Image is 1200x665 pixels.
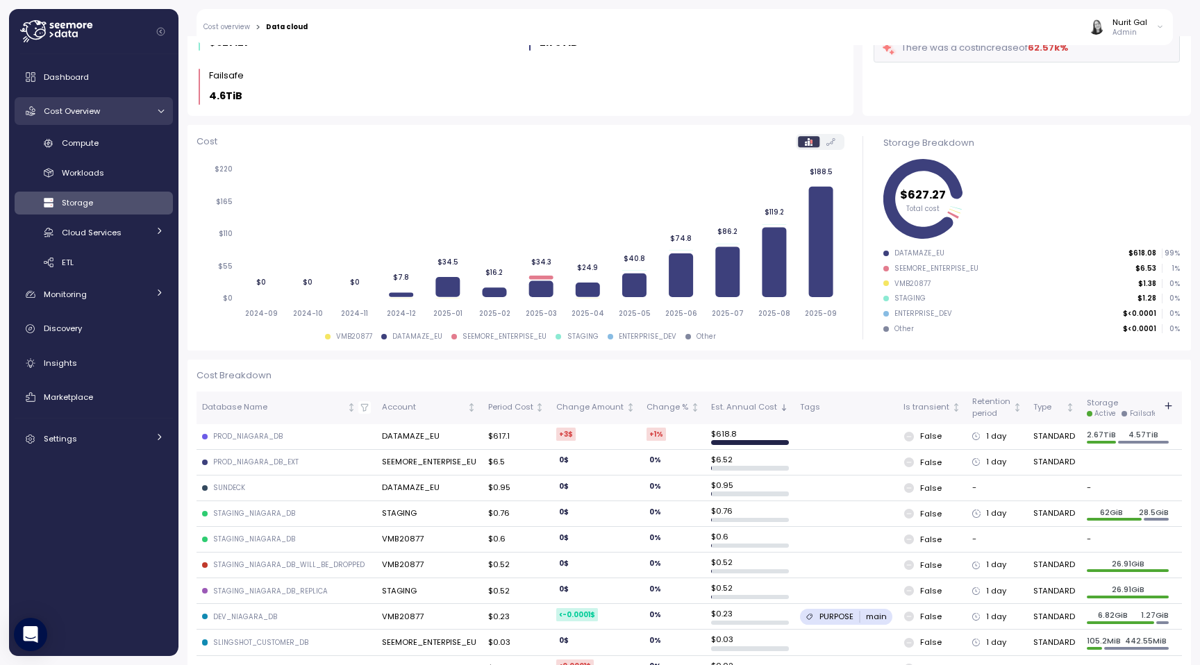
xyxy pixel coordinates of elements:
p: 442.55MiB [1123,635,1169,646]
div: Tags [800,401,892,414]
div: Period Cost [488,401,533,414]
td: $ 0.23 [706,604,794,630]
div: Account [382,401,465,414]
tspan: $74.8 [670,234,692,243]
span: Discovery [44,323,82,334]
div: 1 day [972,637,1022,649]
div: 62.57k % [1028,41,1068,55]
p: False [920,430,942,441]
tspan: 2025-09 [805,309,837,318]
tspan: $0 [256,278,266,287]
tspan: $55 [218,262,233,271]
td: DATAMAZE_EU [376,424,482,450]
th: Period CostNot sorted [483,392,551,424]
div: +1 % [647,428,666,441]
div: DEV_NIAGARA_DB [213,612,277,622]
div: 0 $ [556,582,572,596]
div: STAGING_NIAGARA_DB [213,534,295,544]
div: 0 $ [556,634,572,647]
p: False [920,508,942,519]
div: Nurit Gal [1112,17,1147,28]
p: 0 % [1162,324,1179,334]
td: STANDARD [1028,553,1081,578]
a: Insights [15,349,173,377]
div: STAGING_NIAGARA_DB_WILL_BE_DROPPED [213,560,365,570]
div: SLINGSHOT_CUSTOMER_DB [213,638,308,648]
div: 0 % [647,582,664,596]
td: STANDARD [1028,501,1081,527]
div: Not sorted [347,403,356,412]
a: Monitoring [15,280,173,308]
tspan: $119.2 [765,208,784,217]
div: +3 $ [556,428,576,441]
th: StorageActiveFailsafeNot sorted [1081,392,1175,424]
td: $0.76 [483,501,551,527]
td: DATAMAZE_EU [376,475,482,501]
tspan: 2025-06 [665,309,697,318]
div: Other [697,332,716,342]
div: Database Name [202,401,345,414]
div: Not sorted [626,403,635,412]
span: Storage [62,197,93,208]
div: SUNDECK [213,483,245,493]
p: 0 % [1162,309,1179,319]
div: Storage [1087,397,1158,419]
tspan: 2025-08 [758,309,790,318]
div: 0 $ [556,453,572,466]
th: Est. Annual CostSorted descending [706,392,794,424]
span: Dashboard [44,71,89,83]
p: $618.08 [1128,249,1156,258]
td: - [967,475,1028,501]
td: $0.52 [483,553,551,578]
p: $1.28 [1137,294,1156,303]
div: Failsafe [1130,409,1158,419]
p: $6.53 [1135,264,1156,273]
div: Not sorted [535,403,544,412]
td: STAGING [376,501,482,527]
span: Insights [44,357,77,369]
tspan: $110 [219,229,233,238]
td: $ 0.95 [706,475,794,501]
div: Change % [647,401,688,414]
tspan: $0 [349,278,359,287]
p: 105.2MiB [1087,635,1121,646]
p: $1.38 [1138,279,1156,289]
td: VMB20877 [376,527,482,553]
div: 0 $ [556,480,572,493]
div: Not sorted [1065,403,1075,412]
tspan: $24.9 [577,263,598,272]
tspan: $165 [216,197,233,206]
div: There was a cost increase of [881,40,1068,56]
a: Discovery [15,315,173,343]
span: ETL [62,257,74,268]
div: PROD_NIAGARA_DB_EXT [213,457,299,467]
tspan: 2025-02 [479,309,510,318]
th: TypeNot sorted [1028,392,1081,424]
p: 1 % [1162,264,1179,273]
tspan: $0 [223,294,233,303]
p: False [920,482,942,494]
span: Monitoring [44,289,87,300]
td: $0.6 [483,527,551,553]
div: 1 day [972,456,1022,469]
p: $<0.0001 [1123,309,1156,319]
div: Not sorted [951,403,961,412]
img: ACg8ocIVugc3DtI--ID6pffOeA5XcvoqExjdOmyrlhjOptQpqjom7zQ=s96-c [1089,19,1103,34]
a: Cloud Services [15,221,173,244]
div: Type [1033,401,1063,414]
tspan: $0 [303,278,312,287]
p: Admin [1112,28,1147,37]
div: 0 % [647,634,664,647]
td: STANDARD [1028,450,1081,475]
div: 0 $ [556,505,572,519]
td: STANDARD [1028,630,1081,655]
p: False [920,611,942,622]
tspan: 2024-12 [387,309,416,318]
div: Change Amount [556,401,624,414]
a: Cost overview [203,24,250,31]
td: $6.5 [483,450,551,475]
th: RetentionperiodNot sorted [967,392,1028,424]
tspan: 2025-01 [433,309,462,318]
div: DATAMAZE_EU [392,332,442,342]
tspan: $34.5 [437,258,458,267]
